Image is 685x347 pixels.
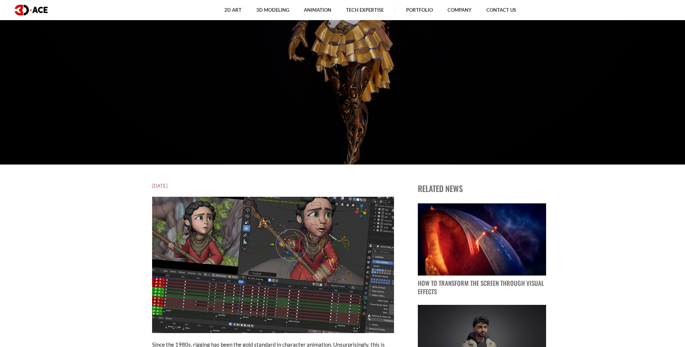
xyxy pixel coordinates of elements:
img: blog post image [418,203,546,276]
a: blog post image How to Transform the Screen Through Visual Effects [418,203,546,296]
img: What is character rigging [152,197,394,333]
p: How to Transform the Screen Through Visual Effects [418,279,546,296]
img: logo dark [15,5,48,15]
h5: [DATE] [152,182,394,189]
p: Related news [418,182,546,195]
